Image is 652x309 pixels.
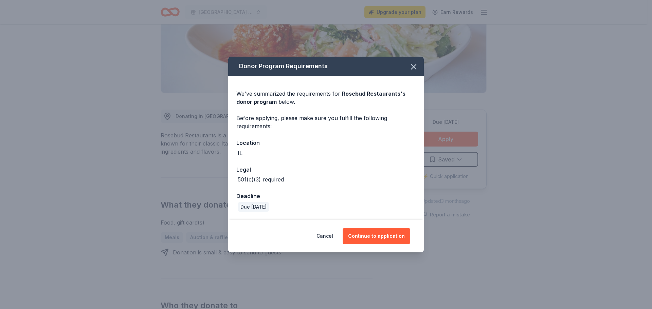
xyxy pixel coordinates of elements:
button: Cancel [316,228,333,244]
div: We've summarized the requirements for below. [236,90,416,106]
div: Deadline [236,192,416,200]
button: Continue to application [343,228,410,244]
div: 501(c)(3) required [238,175,284,184]
div: Location [236,138,416,147]
div: Due [DATE] [238,202,269,212]
div: IL [238,149,242,157]
div: Donor Program Requirements [228,57,424,76]
div: Legal [236,165,416,174]
div: Before applying, please make sure you fulfill the following requirements: [236,114,416,130]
